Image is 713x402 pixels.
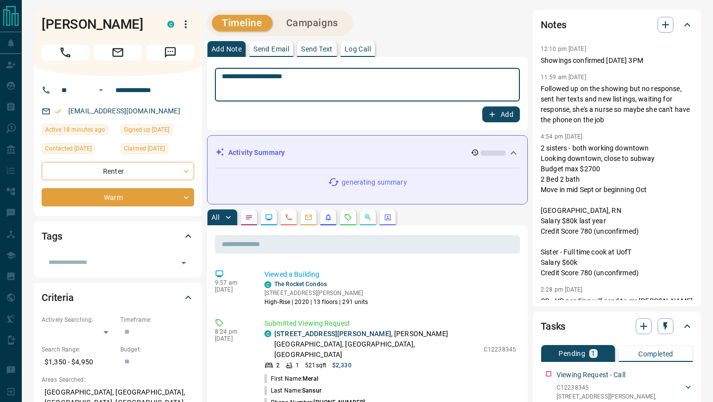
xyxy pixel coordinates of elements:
[541,55,693,66] p: Showings confirmed [DATE] 3PM
[120,124,194,138] div: Wed Aug 20 2025
[245,213,253,221] svg: Notes
[303,375,318,382] span: Meral
[344,213,352,221] svg: Requests
[228,148,285,158] p: Activity Summary
[42,315,115,324] p: Actively Searching:
[264,281,271,288] div: condos.ca
[68,107,180,115] a: [EMAIL_ADDRESS][DOMAIN_NAME]
[94,45,142,60] span: Email
[265,213,273,221] svg: Lead Browsing Activity
[264,374,318,383] p: First Name:
[541,133,583,140] p: 4:54 pm [DATE]
[332,361,352,370] p: $2,330
[541,17,566,33] h2: Notes
[301,46,333,52] p: Send Text
[42,345,115,354] p: Search Range:
[264,289,368,298] p: [STREET_ADDRESS][PERSON_NAME]
[215,279,250,286] p: 9:57 am
[264,269,516,280] p: Viewed a Building
[482,106,520,122] button: Add
[54,108,61,115] svg: Email Verified
[541,84,693,125] p: Followed up on the showing but no response, sent her texts and new listings, waiting for response...
[264,330,271,337] div: condos.ca
[541,143,693,278] p: 2 sisters - both working downtown Looking downtown, close to subway Budget max $2700 2 Bed 2 bath...
[384,213,392,221] svg: Agent Actions
[541,296,693,306] p: CD - VR pending will send to mr [PERSON_NAME]
[120,345,194,354] p: Budget:
[120,143,194,157] div: Wed Aug 20 2025
[177,256,191,270] button: Open
[124,144,165,153] span: Claimed [DATE]
[147,45,194,60] span: Message
[285,213,293,221] svg: Calls
[212,15,272,31] button: Timeline
[557,370,625,380] p: Viewing Request - Call
[42,143,115,157] div: Wed Aug 20 2025
[42,228,62,244] h2: Tags
[264,318,516,329] p: Submitted Viewing Request
[274,281,327,288] a: The Rocket Condos
[264,386,321,395] p: Last Name:
[95,84,107,96] button: Open
[45,144,92,153] span: Contacted [DATE]
[45,125,105,135] span: Active 18 minutes ago
[42,124,115,138] div: Tue Sep 16 2025
[591,350,595,357] p: 1
[541,13,693,37] div: Notes
[342,177,407,188] p: generating summary
[541,286,583,293] p: 2:28 pm [DATE]
[215,286,250,293] p: [DATE]
[42,45,89,60] span: Call
[215,328,250,335] p: 8:24 pm
[42,188,194,206] div: Warm
[305,213,312,221] svg: Emails
[274,329,479,360] p: , [PERSON_NAME][GEOGRAPHIC_DATA], [GEOGRAPHIC_DATA], [GEOGRAPHIC_DATA]
[541,314,693,338] div: Tasks
[638,351,673,357] p: Completed
[120,315,194,324] p: Timeframe:
[42,286,194,309] div: Criteria
[167,21,174,28] div: condos.ca
[541,318,565,334] h2: Tasks
[42,290,74,305] h2: Criteria
[264,298,368,306] p: High-Rise | 2020 | 13 floors | 291 units
[42,224,194,248] div: Tags
[541,46,586,52] p: 12:10 pm [DATE]
[276,361,280,370] p: 2
[559,350,585,357] p: Pending
[296,361,299,370] p: 1
[42,375,194,384] p: Areas Searched:
[124,125,169,135] span: Signed up [DATE]
[305,361,326,370] p: 521 sqft
[274,330,391,338] a: [STREET_ADDRESS][PERSON_NAME]
[302,387,321,394] span: Sansur
[42,354,115,370] p: $1,350 - $4,950
[215,335,250,342] p: [DATE]
[42,162,194,180] div: Renter
[484,345,516,354] p: C12238345
[364,213,372,221] svg: Opportunities
[345,46,371,52] p: Log Call
[254,46,289,52] p: Send Email
[211,214,219,221] p: All
[541,74,586,81] p: 11:59 am [DATE]
[42,16,153,32] h1: [PERSON_NAME]
[557,383,683,392] p: C12238345
[211,46,242,52] p: Add Note
[276,15,348,31] button: Campaigns
[324,213,332,221] svg: Listing Alerts
[215,144,519,162] div: Activity Summary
